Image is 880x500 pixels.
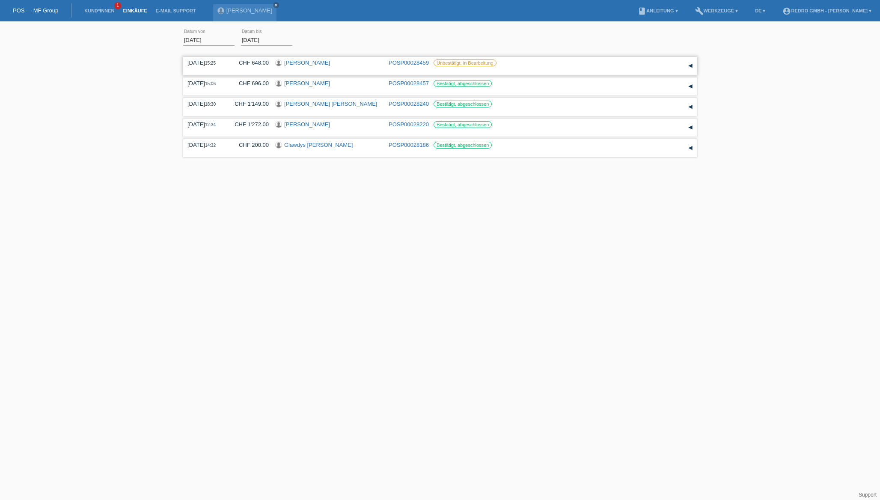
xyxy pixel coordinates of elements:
a: close [273,2,279,8]
span: 15:25 [205,61,216,65]
a: [PERSON_NAME] [226,7,272,14]
div: [DATE] [187,121,222,128]
div: CHF 200.00 [228,142,269,148]
span: 14:32 [205,143,216,148]
a: [PERSON_NAME] [284,60,330,66]
a: Kund*innen [80,8,119,13]
div: auf-/zuklappen [684,60,697,72]
a: [PERSON_NAME] [284,121,330,128]
label: Unbestätigt, in Bearbeitung [434,60,496,66]
label: Bestätigt, abgeschlossen [434,80,492,87]
a: POSP00028186 [389,142,429,148]
span: 1 [114,2,121,9]
a: POSP00028459 [389,60,429,66]
a: Einkäufe [119,8,151,13]
div: CHF 696.00 [228,80,269,86]
span: 12:34 [205,122,216,127]
a: account_circleRedro GmbH - [PERSON_NAME] ▾ [778,8,876,13]
div: [DATE] [187,60,222,66]
a: [PERSON_NAME] [284,80,330,86]
i: book [638,7,646,15]
a: [PERSON_NAME] [PERSON_NAME] [284,101,377,107]
a: POSP00028457 [389,80,429,86]
a: POSP00028220 [389,121,429,128]
a: Glawdys [PERSON_NAME] [284,142,353,148]
span: 15:06 [205,81,216,86]
a: POSP00028240 [389,101,429,107]
div: CHF 1'272.00 [228,121,269,128]
label: Bestätigt, abgeschlossen [434,121,492,128]
div: CHF 1'149.00 [228,101,269,107]
div: auf-/zuklappen [684,101,697,113]
i: build [695,7,704,15]
label: Bestätigt, abgeschlossen [434,101,492,107]
a: buildWerkzeuge ▾ [691,8,743,13]
a: E-Mail Support [152,8,200,13]
span: 18:30 [205,102,216,107]
div: auf-/zuklappen [684,121,697,134]
a: DE ▾ [751,8,770,13]
div: auf-/zuklappen [684,80,697,93]
i: account_circle [782,7,791,15]
div: CHF 648.00 [228,60,269,66]
label: Bestätigt, abgeschlossen [434,142,492,149]
div: [DATE] [187,80,222,86]
div: [DATE] [187,142,222,148]
div: [DATE] [187,101,222,107]
i: close [274,3,278,7]
div: auf-/zuklappen [684,142,697,155]
a: bookAnleitung ▾ [633,8,682,13]
a: Support [859,492,877,498]
a: POS — MF Group [13,7,58,14]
